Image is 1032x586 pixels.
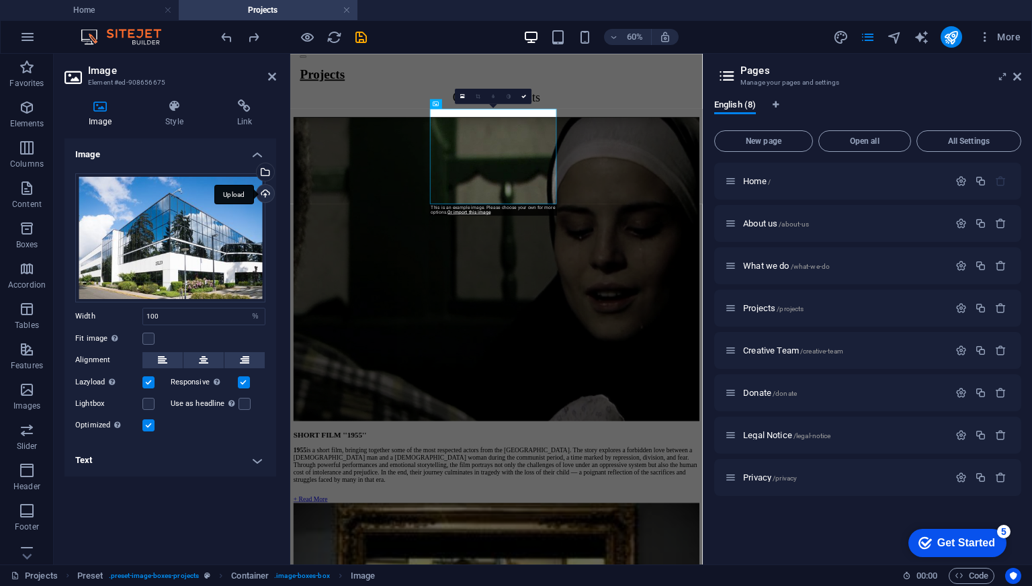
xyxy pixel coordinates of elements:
[833,30,849,45] i: Design (Ctrl+Alt+Y)
[218,29,234,45] button: undo
[975,302,986,314] div: Duplicate
[955,568,988,584] span: Code
[739,388,949,397] div: Donate/donate
[887,29,903,45] button: navigator
[916,130,1021,152] button: All Settings
[714,99,1021,125] div: Language Tabs
[902,568,938,584] h6: Session time
[818,130,911,152] button: Open all
[777,305,804,312] span: /projects
[179,3,357,17] h4: Projects
[714,97,756,116] span: English (8)
[739,346,949,355] div: Creative Team/creative-team
[326,29,342,45] button: reload
[88,65,276,77] h2: Image
[800,347,843,355] span: /creative-team
[995,429,1006,441] div: Remove
[860,29,876,45] button: pages
[941,26,962,48] button: publish
[975,345,986,356] div: Duplicate
[793,432,831,439] span: /legal-notice
[245,29,261,45] button: redo
[246,30,261,45] i: Redo: Change image width (Ctrl+Y, ⌘+Y)
[743,345,843,355] span: Click to open page
[12,199,42,210] p: Content
[75,374,142,390] label: Lazyload
[995,345,1006,356] div: Remove
[501,89,517,104] a: Greyscale
[955,387,967,399] div: Settings
[740,77,994,89] h3: Manage your pages and settings
[779,220,809,228] span: /about-us
[64,444,276,476] h4: Text
[88,77,249,89] h3: Element #ed-908656675
[11,7,109,35] div: Get Started 5 items remaining, 0% complete
[15,320,39,331] p: Tables
[975,472,986,483] div: Duplicate
[833,29,849,45] button: design
[714,130,813,152] button: New page
[975,175,986,187] div: Duplicate
[768,178,771,185] span: /
[75,312,142,320] label: Width
[995,218,1006,229] div: Remove
[624,29,646,45] h6: 60%
[77,568,375,584] nav: breadcrumb
[274,568,330,584] span: . image-boxes-box
[75,396,142,412] label: Lightbox
[824,137,905,145] span: Open all
[9,78,44,89] p: Favorites
[13,401,41,411] p: Images
[1005,568,1021,584] button: Usercentrics
[141,99,212,128] h4: Style
[973,26,1026,48] button: More
[743,472,797,483] span: Privacy
[204,572,210,579] i: This element is a customizable preset
[447,210,490,215] a: Or import this image
[955,429,967,441] div: Settings
[975,218,986,229] div: Duplicate
[16,239,38,250] p: Boxes
[75,331,142,347] label: Fit image
[75,417,142,433] label: Optimized
[743,218,809,228] span: Click to open page
[743,176,771,186] span: Click to open page
[914,29,930,45] button: text_generator
[914,30,929,45] i: AI Writer
[456,89,471,104] a: Select files from the file manager, stock photos, or upload file(s)
[213,99,276,128] h4: Link
[353,30,369,45] i: Save (Ctrl+S)
[231,568,269,584] span: Click to select. Double-click to edit
[975,429,986,441] div: Duplicate
[995,260,1006,271] div: Remove
[604,29,652,45] button: 60%
[299,29,315,45] button: Click here to leave preview mode and continue editing
[922,137,1015,145] span: All Settings
[978,30,1021,44] span: More
[739,473,949,482] div: Privacy/privacy
[740,65,1021,77] h2: Pages
[11,360,43,371] p: Features
[739,177,949,185] div: Home/
[743,388,797,398] span: Click to open page
[949,568,994,584] button: Code
[64,138,276,163] h4: Image
[486,89,501,104] a: Blur
[739,304,949,312] div: Projects/projects
[171,374,238,390] label: Responsive
[77,29,178,45] img: Editor Logo
[887,30,902,45] i: Navigator
[256,184,275,203] a: Upload
[10,159,44,169] p: Columns
[351,568,375,584] span: Click to select. Double-click to edit
[955,472,967,483] div: Settings
[739,219,949,228] div: About us/about-us
[77,568,103,584] span: Click to select. Double-click to edit
[40,15,97,27] div: Get Started
[11,568,58,584] a: Click to cancel selection. Double-click to open Pages
[995,302,1006,314] div: Remove
[773,474,797,482] span: /privacy
[995,387,1006,399] div: Remove
[720,137,807,145] span: New page
[955,260,967,271] div: Settings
